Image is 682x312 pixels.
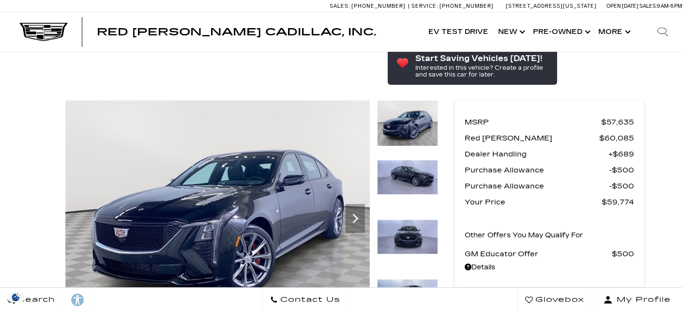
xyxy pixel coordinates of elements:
[506,3,597,9] a: [STREET_ADDRESS][US_STATE]
[465,115,601,129] span: MSRP
[602,195,634,209] span: $59,774
[599,131,634,145] span: $60,085
[377,219,438,254] img: New 2025 Black Raven Cadillac Sport image 3
[408,3,496,9] a: Service: [PHONE_NUMBER]
[377,160,438,195] img: New 2025 Black Raven Cadillac Sport image 2
[609,179,634,193] span: $500
[424,13,493,51] a: EV Test Drive
[346,204,365,233] div: Next
[97,26,376,38] span: Red [PERSON_NAME] Cadillac, Inc.
[465,179,634,193] a: Purchase Allowance $500
[533,293,584,307] span: Glovebox
[465,247,634,261] a: GM Educator Offer $500
[351,3,406,9] span: [PHONE_NUMBER]
[608,147,634,161] span: $689
[465,163,609,177] span: Purchase Allowance
[517,288,592,312] a: Glovebox
[465,195,602,209] span: Your Price
[465,115,634,129] a: MSRP $57,635
[601,115,634,129] span: $57,635
[465,261,634,274] a: Details
[592,288,682,312] button: Open user profile menu
[657,3,682,9] span: 9 AM-6 PM
[465,131,599,145] span: Red [PERSON_NAME]
[5,292,27,302] section: Click to Open Cookie Consent Modal
[15,293,55,307] span: Search
[606,3,638,9] span: Open [DATE]
[465,247,612,261] span: GM Educator Offer
[330,3,408,9] a: Sales: [PHONE_NUMBER]
[377,100,438,146] img: New 2025 Black Raven Cadillac Sport image 1
[465,147,634,161] a: Dealer Handling $689
[593,13,634,51] button: More
[528,13,593,51] a: Pre-Owned
[613,293,671,307] span: My Profile
[5,292,27,302] img: Opt-Out Icon
[278,293,340,307] span: Contact Us
[262,288,348,312] a: Contact Us
[609,163,634,177] span: $500
[465,229,583,242] p: Other Offers You May Qualify For
[440,3,494,9] span: [PHONE_NUMBER]
[465,131,634,145] a: Red [PERSON_NAME] $60,085
[465,147,608,161] span: Dealer Handling
[612,247,634,261] span: $500
[639,3,657,9] span: Sales:
[465,179,609,193] span: Purchase Allowance
[19,23,68,41] img: Cadillac Dark Logo with Cadillac White Text
[330,3,350,9] span: Sales:
[465,195,634,209] a: Your Price $59,774
[465,163,634,177] a: Purchase Allowance $500
[97,27,376,37] a: Red [PERSON_NAME] Cadillac, Inc.
[411,3,438,9] span: Service:
[493,13,528,51] a: New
